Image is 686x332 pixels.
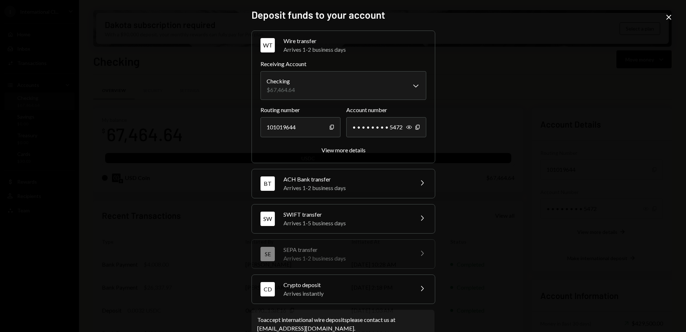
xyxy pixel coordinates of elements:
div: SWIFT transfer [283,210,409,219]
div: SEPA transfer [283,245,409,254]
button: SWSWIFT transferArrives 1-5 business days [252,204,435,233]
label: Routing number [260,106,340,114]
div: Crypto deposit [283,281,409,289]
button: SESEPA transferArrives 1-2 business days [252,240,435,268]
button: CDCrypto depositArrives instantly [252,275,435,304]
div: CD [260,282,275,296]
div: SE [260,247,275,261]
button: WTWire transferArrives 1-2 business days [252,31,435,60]
div: BT [260,176,275,191]
div: Arrives 1-2 business days [283,254,409,263]
div: Wire transfer [283,37,426,45]
div: View more details [321,147,366,153]
button: BTACH Bank transferArrives 1-2 business days [252,169,435,198]
h2: Deposit funds to your account [252,8,434,22]
button: View more details [321,147,366,154]
div: Arrives 1-5 business days [283,219,409,227]
label: Receiving Account [260,60,426,68]
div: ACH Bank transfer [283,175,409,184]
div: SW [260,212,275,226]
div: • • • • • • • • 5472 [346,117,426,137]
div: Arrives 1-2 business days [283,45,426,54]
label: Account number [346,106,426,114]
div: 101019644 [260,117,340,137]
div: Arrives 1-2 business days [283,184,409,192]
div: WTWire transferArrives 1-2 business days [260,60,426,154]
div: Arrives instantly [283,289,409,298]
button: Receiving Account [260,71,426,100]
div: WT [260,38,275,52]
